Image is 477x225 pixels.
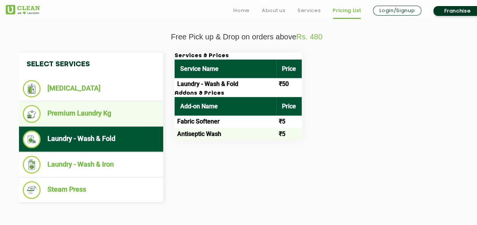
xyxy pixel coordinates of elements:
[23,105,41,123] img: Premium Laundry Kg
[175,97,276,116] th: Add-on Name
[298,6,321,15] a: Services
[175,59,276,78] th: Service Name
[175,128,276,140] td: Antiseptic Wash
[23,156,41,173] img: Laundry - Wash & Iron
[23,130,159,148] li: Laundry - Wash & Fold
[276,116,302,128] td: ₹5
[262,6,285,15] a: About us
[23,80,41,97] img: Dry Cleaning
[175,116,276,128] td: Fabric Softener
[175,53,302,59] h3: Services & Prices
[23,105,159,123] li: Premium Laundry Kg
[23,181,41,199] img: Steam Press
[6,5,40,14] img: UClean Laundry and Dry Cleaning
[276,78,302,90] td: ₹50
[296,33,323,41] span: Rs. 480
[276,59,302,78] th: Price
[373,6,421,16] a: Login/Signup
[23,181,159,199] li: Steam Press
[233,6,250,15] a: Home
[23,156,159,173] li: Laundry - Wash & Iron
[19,53,163,76] h4: Select Services
[175,90,302,97] h3: Addons & Prices
[23,80,159,97] li: [MEDICAL_DATA]
[276,128,302,140] td: ₹5
[333,6,361,15] a: Pricing List
[276,97,302,116] th: Price
[175,78,276,90] td: Laundry - Wash & Fold
[23,130,41,148] img: Laundry - Wash & Fold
